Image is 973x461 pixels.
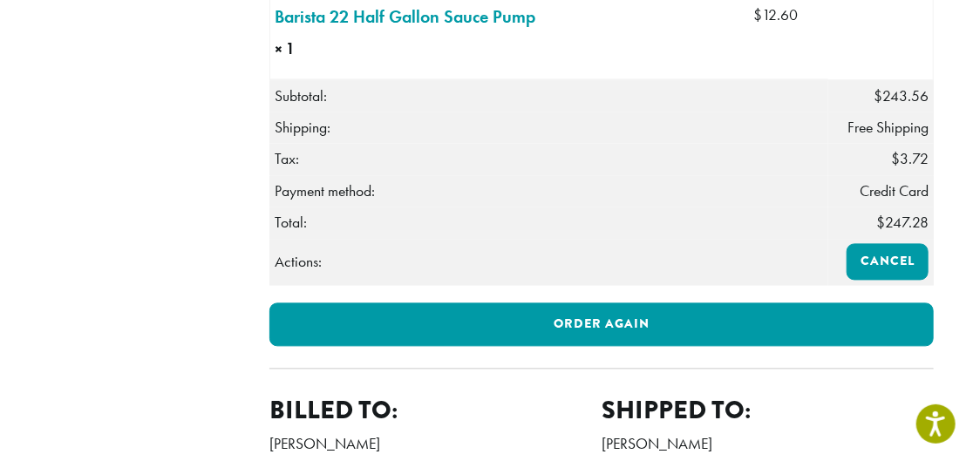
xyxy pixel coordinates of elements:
td: Free Shipping [828,112,933,143]
h2: Billed to: [269,395,602,425]
span: 247.28 [876,213,929,232]
td: Credit Card [828,175,933,207]
th: Shipping: [270,112,829,143]
th: Payment method: [270,175,829,207]
th: Actions: [270,239,829,285]
span: 3.72 [891,149,929,168]
span: $ [891,149,900,168]
a: Cancel order 363829 [847,243,929,280]
th: Tax: [270,143,829,174]
span: $ [874,86,882,105]
strong: × 1 [275,37,363,60]
span: $ [753,5,762,24]
span: $ [876,213,885,232]
th: Total: [270,207,829,239]
a: Order again [269,302,934,346]
span: 243.56 [874,86,929,105]
th: Subtotal: [270,79,829,112]
h2: Shipped to: [602,395,934,425]
bdi: 12.60 [753,5,798,24]
a: Barista 22 Half Gallon Sauce Pump [275,3,535,30]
